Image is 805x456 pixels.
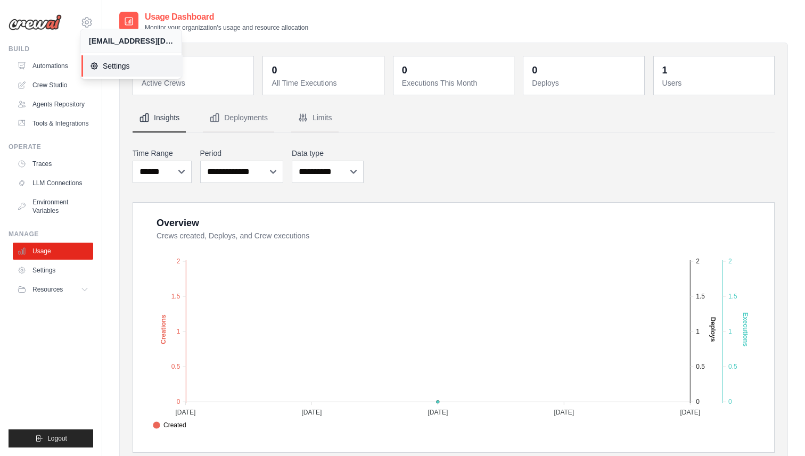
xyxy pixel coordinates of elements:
[171,363,180,370] tspan: 0.5
[728,398,732,405] tspan: 0
[13,175,93,192] a: LLM Connections
[133,148,192,159] label: Time Range
[709,317,717,342] text: Deploys
[200,148,284,159] label: Period
[133,104,186,132] button: Insights
[177,398,180,405] tspan: 0
[13,262,93,279] a: Settings
[662,78,768,88] dt: Users
[272,63,277,78] div: 0
[177,328,180,335] tspan: 1
[272,78,377,88] dt: All Time Executions
[13,194,93,219] a: Environment Variables
[47,434,67,443] span: Logout
[662,63,668,78] div: 1
[177,258,180,265] tspan: 2
[13,77,93,94] a: Crew Studio
[696,293,705,300] tspan: 1.5
[292,148,364,159] label: Data type
[32,285,63,294] span: Resources
[89,36,173,46] div: [EMAIL_ADDRESS][DOMAIN_NAME]
[301,409,322,416] tspan: [DATE]
[13,115,93,132] a: Tools & Integrations
[142,78,247,88] dt: Active Crews
[696,398,700,405] tspan: 0
[203,104,274,132] button: Deployments
[554,409,574,416] tspan: [DATE]
[696,363,705,370] tspan: 0.5
[728,328,732,335] tspan: 1
[9,230,93,238] div: Manage
[133,104,775,132] nav: Tabs
[13,243,93,260] a: Usage
[402,78,507,88] dt: Executions This Month
[13,281,93,298] button: Resources
[13,57,93,74] a: Automations
[145,23,308,32] p: Monitor your organization's usage and resource allocation
[171,293,180,300] tspan: 1.5
[175,409,195,416] tspan: [DATE]
[90,61,174,71] span: Settings
[13,96,93,113] a: Agents Repository
[157,215,199,230] div: Overview
[9,45,93,53] div: Build
[160,314,167,344] text: Creations
[728,258,732,265] tspan: 2
[13,155,93,172] a: Traces
[532,78,637,88] dt: Deploys
[402,63,407,78] div: 0
[742,312,749,346] text: Executions
[680,409,700,416] tspan: [DATE]
[9,429,93,447] button: Logout
[81,55,183,77] a: Settings
[696,328,700,335] tspan: 1
[728,293,737,300] tspan: 1.5
[696,258,700,265] tspan: 2
[532,63,537,78] div: 0
[9,143,93,151] div: Operate
[145,11,308,23] h2: Usage Dashboard
[157,230,761,241] dt: Crews created, Deploys, and Crew executions
[153,420,186,430] span: Created
[9,14,62,30] img: Logo
[291,104,339,132] button: Limits
[728,363,737,370] tspan: 0.5
[428,409,448,416] tspan: [DATE]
